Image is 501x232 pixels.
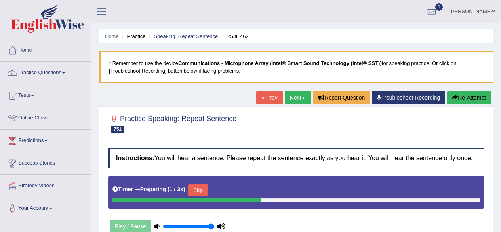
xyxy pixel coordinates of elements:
a: Home [0,39,91,59]
a: Your Account [0,197,91,217]
h2: Practice Speaking: Repeat Sentence [108,113,236,133]
b: 1 / 3s [170,186,183,192]
b: Communications - Microphone Array (Intel® Smart Sound Technology (Intel® SST)) [178,60,382,66]
button: Skip [188,184,208,196]
b: ( [168,186,170,192]
a: Strategy Videos [0,175,91,195]
h4: You will hear a sentence. Please repeat the sentence exactly as you hear it. You will hear the se... [108,148,484,168]
b: Preparing [140,186,166,192]
h5: Timer — [112,186,185,192]
b: Instructions: [116,155,154,161]
a: Success Stories [0,152,91,172]
a: Troubleshoot Recording [372,91,445,104]
button: Report Question [313,91,370,104]
a: Predictions [0,130,91,150]
a: Speaking: Repeat Sentence [154,33,218,39]
a: Practice Questions [0,62,91,82]
blockquote: * Remember to use the device for speaking practice. Or click on [Troubleshoot Recording] button b... [99,51,493,83]
a: « Prev [256,91,282,104]
span: 751 [111,126,124,133]
a: Next » [285,91,311,104]
li: Practice [120,33,145,40]
b: ) [183,186,185,192]
a: Tests [0,84,91,104]
a: Online Class [0,107,91,127]
li: RSJL 462 [219,33,249,40]
span: 0 [435,3,443,11]
a: Home [105,33,119,39]
button: Re-Attempt [447,91,491,104]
